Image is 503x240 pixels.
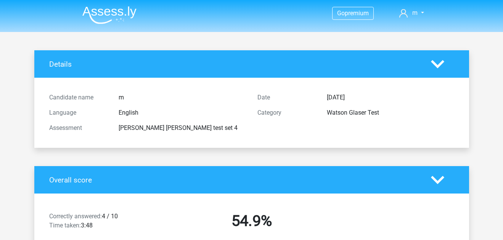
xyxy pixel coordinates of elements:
[252,108,321,117] div: Category
[82,6,137,24] img: Assessly
[321,93,460,102] div: [DATE]
[43,108,113,117] div: Language
[412,9,418,16] span: m
[333,8,373,18] a: Gopremium
[43,212,148,233] div: 4 / 10 3:48
[321,108,460,117] div: Watson Glaser Test
[49,60,419,69] h4: Details
[153,212,350,230] h2: 54.9%
[113,123,252,133] div: [PERSON_NAME] [PERSON_NAME] test set 4
[43,93,113,102] div: Candidate name
[49,176,419,184] h4: Overall score
[113,108,252,117] div: English
[49,222,81,229] span: Time taken:
[396,8,427,18] a: m
[337,10,345,17] span: Go
[49,213,102,220] span: Correctly answered:
[252,93,321,102] div: Date
[113,93,252,102] div: m
[43,123,113,133] div: Assessment
[345,10,369,17] span: premium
